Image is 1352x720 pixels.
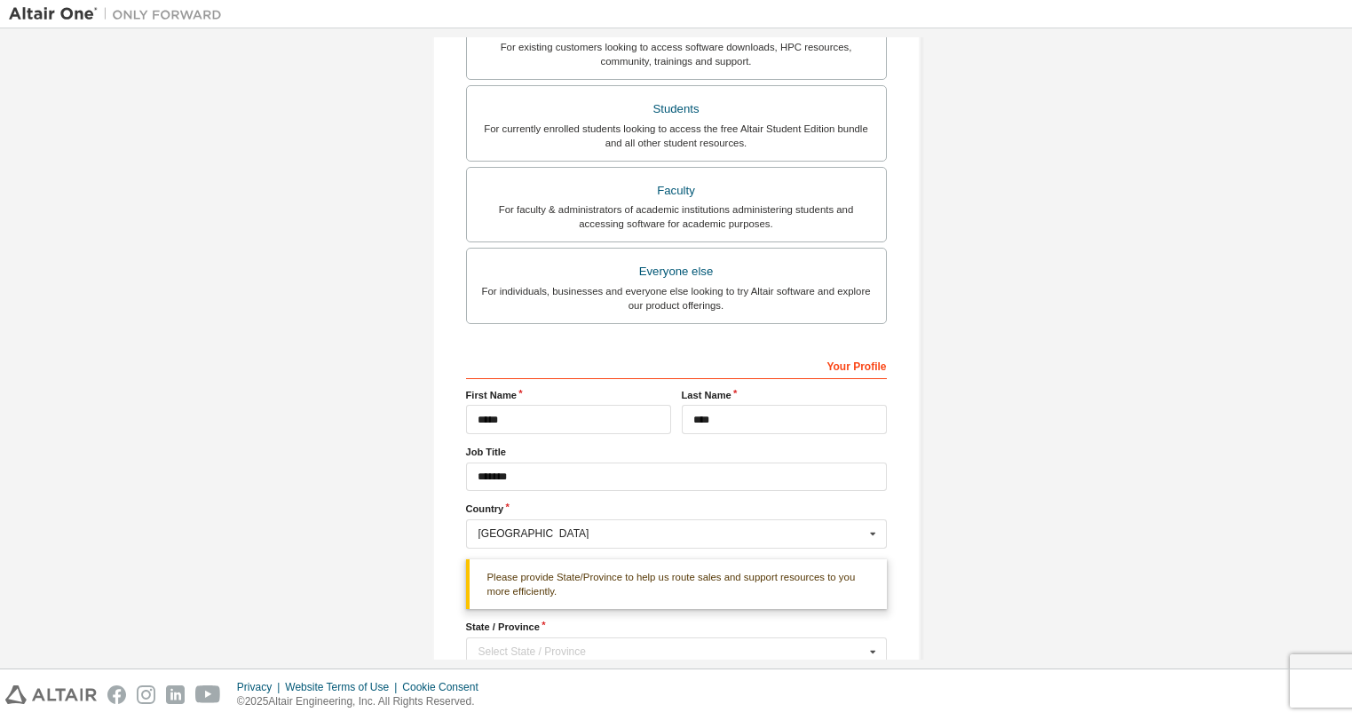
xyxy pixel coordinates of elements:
[466,559,887,610] div: Please provide State/Province to help us route sales and support resources to you more efficiently.
[478,284,875,313] div: For individuals, businesses and everyone else looking to try Altair software and explore our prod...
[478,646,865,657] div: Select State / Province
[137,685,155,704] img: instagram.svg
[166,685,185,704] img: linkedin.svg
[5,685,97,704] img: altair_logo.svg
[466,620,887,634] label: State / Province
[237,680,285,694] div: Privacy
[466,445,887,459] label: Job Title
[466,502,887,516] label: Country
[195,685,221,704] img: youtube.svg
[478,97,875,122] div: Students
[402,680,488,694] div: Cookie Consent
[237,694,489,709] p: © 2025 Altair Engineering, Inc. All Rights Reserved.
[9,5,231,23] img: Altair One
[478,259,875,284] div: Everyone else
[107,685,126,704] img: facebook.svg
[285,680,402,694] div: Website Terms of Use
[466,351,887,379] div: Your Profile
[466,388,671,402] label: First Name
[478,528,865,539] div: [GEOGRAPHIC_DATA]
[682,388,887,402] label: Last Name
[478,202,875,231] div: For faculty & administrators of academic institutions administering students and accessing softwa...
[478,122,875,150] div: For currently enrolled students looking to access the free Altair Student Edition bundle and all ...
[478,178,875,203] div: Faculty
[478,40,875,68] div: For existing customers looking to access software downloads, HPC resources, community, trainings ...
